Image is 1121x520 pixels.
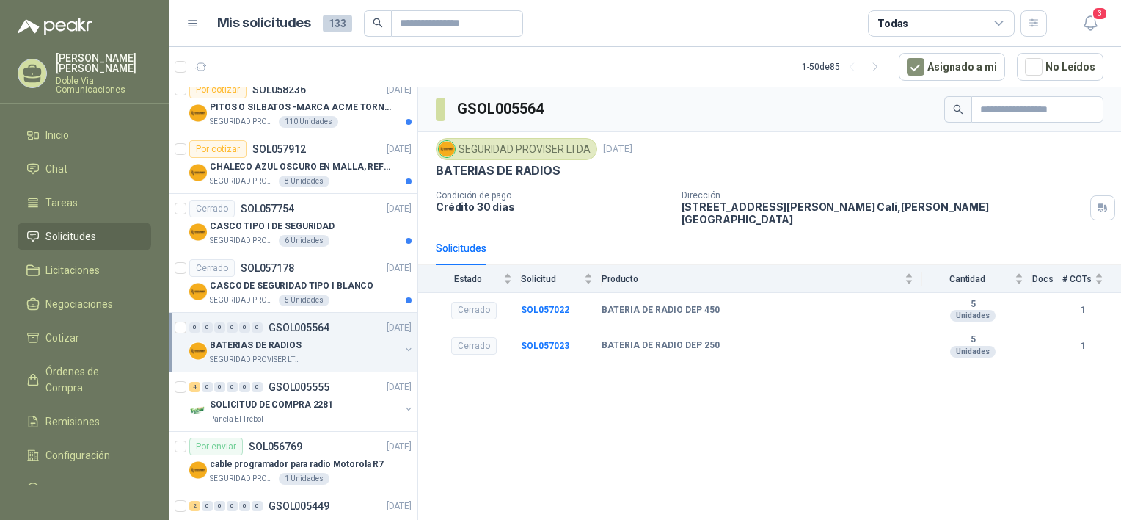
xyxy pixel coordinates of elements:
div: 1 Unidades [279,473,329,485]
span: Órdenes de Compra [45,364,137,396]
span: Chat [45,161,67,177]
img: Company Logo [189,342,207,360]
th: Producto [602,265,922,292]
div: 0 [214,501,225,511]
p: Crédito 30 días [436,201,670,213]
div: 0 [214,322,225,333]
a: Chat [18,155,151,183]
a: Por cotizarSOL058236[DATE] Company LogoPITOS O SILBATOS -MARCA ACME TORNADO 635SEGURIDAD PROVISER... [169,75,417,134]
span: Negociaciones [45,296,113,312]
img: Company Logo [189,164,207,181]
span: Tareas [45,195,78,211]
div: 0 [227,382,238,392]
p: SOL057754 [241,203,294,214]
span: search [953,104,963,115]
th: # COTs [1062,265,1121,292]
p: CASCO DE SEGURIDAD TIPO I BLANCO [210,279,373,293]
p: SEGURIDAD PROVISER LTDA [210,235,276,247]
p: SOL057912 [252,144,306,154]
p: [DATE] [387,83,412,97]
div: 0 [239,382,250,392]
p: SOL057178 [241,263,294,273]
div: 0 [252,501,263,511]
div: 5 Unidades [279,295,329,306]
button: 3 [1077,10,1103,37]
th: Solicitud [521,265,602,292]
div: Cerrado [189,259,235,277]
p: SOL056769 [249,441,302,452]
div: 0 [189,322,200,333]
b: BATERIA DE RADIO DEP 250 [602,340,720,352]
p: GSOL005564 [269,322,329,333]
p: SOL058236 [252,84,306,95]
button: Asignado a mi [899,53,1005,81]
a: CerradoSOL057178[DATE] Company LogoCASCO DE SEGURIDAD TIPO I BLANCOSEGURIDAD PROVISER LTDA5 Unidades [169,253,417,313]
span: 3 [1092,7,1108,21]
div: 6 Unidades [279,235,329,247]
div: Cerrado [451,337,497,355]
span: Configuración [45,447,110,463]
div: 8 Unidades [279,176,329,187]
p: SEGURIDAD PROVISER LTDA [210,295,276,306]
a: Configuración [18,441,151,469]
a: Inicio [18,121,151,149]
div: 0 [239,501,250,511]
p: SEGURIDAD PROVISER LTDA [210,354,302,366]
b: SOL057022 [521,305,569,315]
p: SEGURIDAD PROVISER LTDA [210,176,276,187]
span: Inicio [45,127,69,143]
p: CHALECO AZUL OSCURO EN MALLA, REFLECTIVO [210,160,392,174]
p: SEGURIDAD PROVISER LTDA [210,473,276,485]
p: [DATE] [387,499,412,513]
div: 110 Unidades [279,116,338,128]
span: Cantidad [922,274,1012,284]
img: Company Logo [189,223,207,241]
p: [DATE] [387,261,412,275]
div: 1 - 50 de 85 [802,55,887,79]
a: Manuales y ayuda [18,475,151,503]
div: Cerrado [451,302,497,319]
div: Todas [877,15,908,32]
h3: GSOL005564 [457,98,546,120]
div: Unidades [950,310,996,322]
p: [DATE] [387,440,412,454]
p: Doble Via Comunicaciones [56,76,151,94]
p: [DATE] [387,142,412,156]
span: # COTs [1062,274,1092,284]
div: 0 [202,322,213,333]
th: Estado [418,265,521,292]
b: SOL057023 [521,341,569,351]
th: Docs [1032,265,1062,292]
p: CASCO TIPO I DE SEGURIDAD [210,220,335,234]
img: Company Logo [189,461,207,479]
span: search [373,18,383,28]
div: 0 [227,322,238,333]
p: [DATE] [387,321,412,335]
div: Cerrado [189,200,235,217]
p: GSOL005555 [269,382,329,392]
p: cable programador para radio Motorola R7 [210,458,384,472]
p: [PERSON_NAME] [PERSON_NAME] [56,53,151,73]
img: Company Logo [439,141,455,157]
span: Manuales y ayuda [45,481,129,497]
div: Por cotizar [189,140,247,158]
div: 0 [252,382,263,392]
a: Remisiones [18,408,151,436]
span: Licitaciones [45,262,100,278]
a: 0 0 0 0 0 0 GSOL005564[DATE] Company LogoBATERIAS DE RADIOSSEGURIDAD PROVISER LTDA [189,319,415,366]
img: Company Logo [189,402,207,419]
span: Estado [436,274,500,284]
p: GSOL005449 [269,501,329,511]
div: 2 [189,501,200,511]
div: Solicitudes [436,240,486,256]
div: 0 [239,322,250,333]
p: SOLICITUD DE COMPRA 2281 [210,398,333,412]
a: 4 0 0 0 0 0 GSOL005555[DATE] Company LogoSOLICITUD DE COMPRA 2281Panela El Trébol [189,378,415,425]
b: BATERIA DE RADIO DEP 450 [602,305,720,317]
span: 133 [323,15,352,32]
img: Company Logo [189,283,207,300]
span: Cotizar [45,330,79,346]
b: 1 [1062,303,1103,317]
p: BATERIAS DE RADIOS [436,163,560,178]
span: Remisiones [45,414,100,430]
